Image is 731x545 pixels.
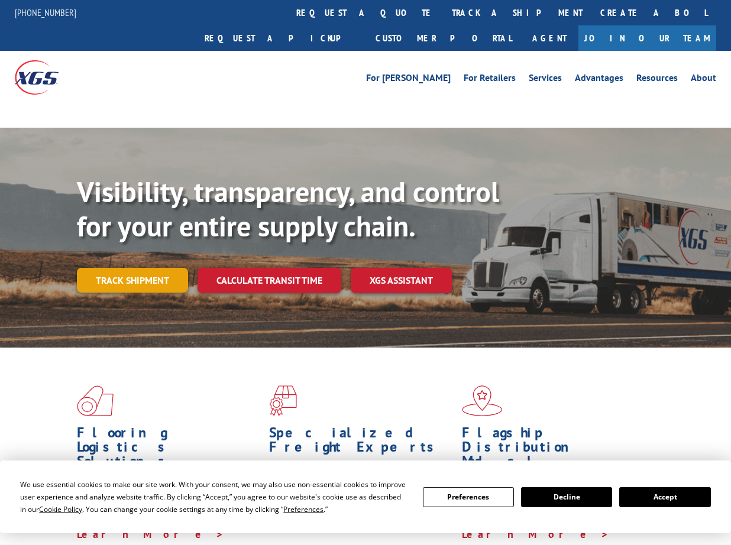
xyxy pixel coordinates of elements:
[20,478,408,515] div: We use essential cookies to make our site work. With your consent, we may also use non-essential ...
[283,504,324,514] span: Preferences
[77,385,114,416] img: xgs-icon-total-supply-chain-intelligence-red
[39,504,82,514] span: Cookie Policy
[520,25,578,51] a: Agent
[196,25,367,51] a: Request a pickup
[578,25,716,51] a: Join Our Team
[367,25,520,51] a: Customer Portal
[77,527,224,541] a: Learn More >
[462,426,645,474] h1: Flagship Distribution Model
[636,73,678,86] a: Resources
[366,73,451,86] a: For [PERSON_NAME]
[691,73,716,86] a: About
[269,385,297,416] img: xgs-icon-focused-on-flooring-red
[464,73,516,86] a: For Retailers
[351,268,452,293] a: XGS ASSISTANT
[77,426,260,474] h1: Flooring Logistics Solutions
[521,487,612,507] button: Decline
[269,426,452,460] h1: Specialized Freight Experts
[77,173,499,244] b: Visibility, transparency, and control for your entire supply chain.
[575,73,623,86] a: Advantages
[198,268,341,293] a: Calculate transit time
[619,487,710,507] button: Accept
[77,268,188,293] a: Track shipment
[15,7,76,18] a: [PHONE_NUMBER]
[529,73,562,86] a: Services
[423,487,514,507] button: Preferences
[462,385,503,416] img: xgs-icon-flagship-distribution-model-red
[462,527,609,541] a: Learn More >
